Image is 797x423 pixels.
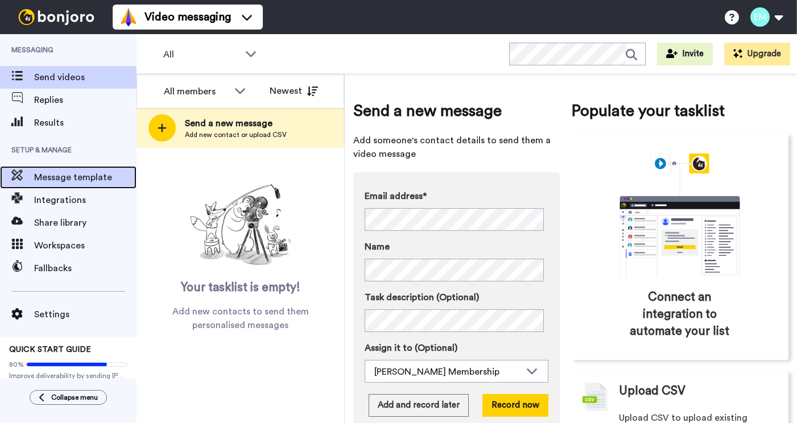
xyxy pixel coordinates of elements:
[353,99,560,122] span: Send a new message
[365,291,548,304] label: Task description (Optional)
[482,394,548,417] button: Record now
[163,48,239,61] span: All
[34,171,137,184] span: Message template
[119,8,138,26] img: vm-color.svg
[181,279,300,296] span: Your tasklist is empty!
[369,394,469,417] button: Add and record later
[34,308,137,321] span: Settings
[185,130,287,139] span: Add new contact or upload CSV
[620,289,741,340] span: Connect an integration to automate your list
[571,99,789,122] span: Populate your tasklist
[583,383,608,411] img: csv-grey.png
[144,9,231,25] span: Video messaging
[154,305,327,332] span: Add new contacts to send them personalised messages
[164,85,229,98] div: All members
[34,193,137,207] span: Integrations
[374,365,521,379] div: [PERSON_NAME] Membership
[365,341,548,355] label: Assign it to (Optional)
[30,390,107,405] button: Collapse menu
[724,43,790,65] button: Upgrade
[184,180,298,271] img: ready-set-action.png
[34,70,137,84] span: Send videos
[365,189,548,203] label: Email address*
[657,43,713,65] button: Invite
[9,371,127,380] span: Improve deliverability by sending [PERSON_NAME]’s from your own email
[353,134,560,161] span: Add someone's contact details to send them a video message
[261,80,327,102] button: Newest
[365,240,390,254] span: Name
[594,154,765,277] div: animation
[34,262,137,275] span: Fallbacks
[34,239,137,252] span: Workspaces
[185,117,287,130] span: Send a new message
[9,360,24,369] span: 80%
[51,393,98,402] span: Collapse menu
[34,216,137,230] span: Share library
[34,116,137,130] span: Results
[619,383,685,400] span: Upload CSV
[34,93,137,107] span: Replies
[14,9,99,25] img: bj-logo-header-white.svg
[9,346,91,354] span: QUICK START GUIDE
